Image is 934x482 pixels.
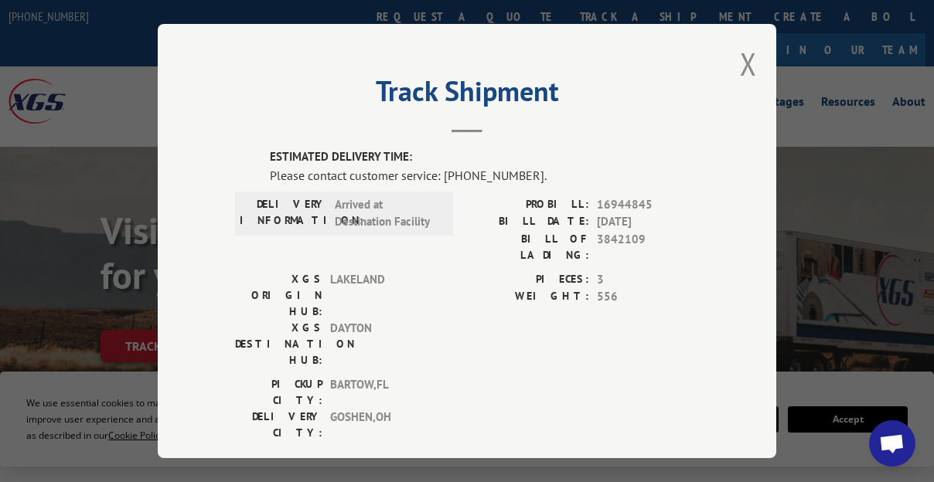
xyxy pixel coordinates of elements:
[869,420,915,467] div: Open chat
[597,231,699,263] span: 3842109
[330,271,435,320] span: LAKELAND
[335,196,439,231] span: Arrived at Destination Facility
[235,80,699,110] h2: Track Shipment
[270,148,699,166] label: ESTIMATED DELIVERY TIME:
[330,376,435,409] span: BARTOW , FL
[467,213,589,231] label: BILL DATE:
[330,409,435,441] span: GOSHEN , OH
[235,271,322,320] label: XGS ORIGIN HUB:
[235,376,322,409] label: PICKUP CITY:
[597,196,699,214] span: 16944845
[740,43,757,84] button: Close modal
[597,288,699,306] span: 556
[467,196,589,214] label: PROBILL:
[467,271,589,289] label: PIECES:
[235,320,322,368] label: XGS DESTINATION HUB:
[467,288,589,306] label: WEIGHT:
[467,231,589,263] label: BILL OF LADING:
[330,320,435,368] span: DAYTON
[235,409,322,441] label: DELIVERY CITY:
[597,271,699,289] span: 3
[270,166,699,185] div: Please contact customer service: [PHONE_NUMBER].
[597,213,699,231] span: [DATE]
[240,196,327,231] label: DELIVERY INFORMATION:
